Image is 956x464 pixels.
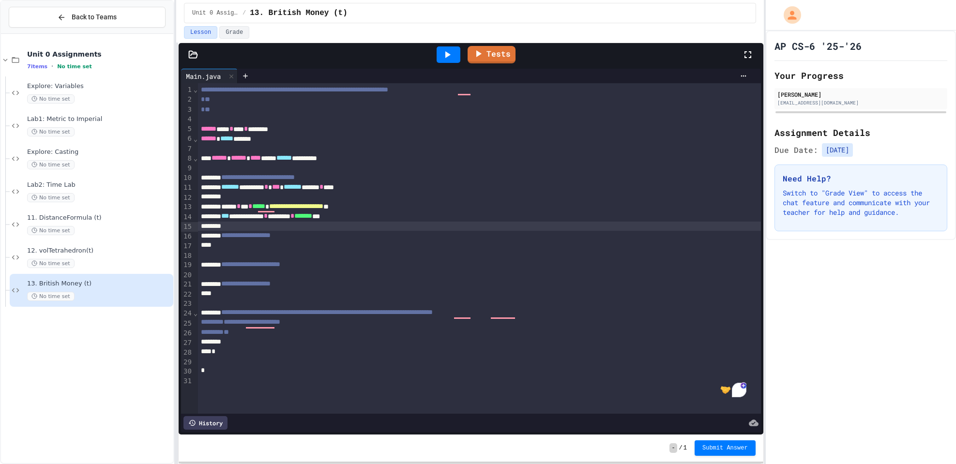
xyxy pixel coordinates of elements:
h1: AP CS-6 '25-'26 [774,39,862,53]
div: History [183,416,228,430]
iframe: chat widget [876,383,946,424]
div: 26 [181,329,193,338]
div: My Account [774,4,804,26]
div: [EMAIL_ADDRESS][DOMAIN_NAME] [777,99,944,106]
div: Main.java [181,71,226,81]
span: Lab2: Time Lab [27,181,171,189]
span: Fold line [193,86,198,93]
button: Lesson [184,26,217,39]
span: 1 [683,444,687,452]
p: Switch to "Grade View" to access the chat feature and communicate with your teacher for help and ... [783,188,939,217]
div: 10 [181,173,193,183]
div: 19 [181,260,193,270]
a: Tests [468,46,516,63]
h2: Assignment Details [774,126,947,139]
span: [DATE] [822,143,853,157]
div: 24 [181,309,193,318]
div: 17 [181,241,193,251]
span: Unit 0 Assignments [192,9,239,17]
span: / [243,9,246,17]
div: 23 [181,299,193,309]
div: 8 [181,154,193,164]
div: 15 [181,222,193,232]
span: / [679,444,683,452]
div: 30 [181,367,193,376]
div: 7 [181,144,193,154]
span: No time set [27,292,75,301]
div: 13 [181,202,193,212]
span: No time set [27,160,75,169]
div: 31 [181,376,193,386]
div: 18 [181,251,193,261]
div: Main.java [181,69,238,83]
div: 25 [181,319,193,329]
span: Explore: Variables [27,82,171,90]
div: [PERSON_NAME] [777,90,944,99]
span: No time set [27,193,75,202]
h2: Your Progress [774,69,947,82]
span: - [669,443,677,453]
span: 11. DistanceFormula (t) [27,214,171,222]
div: 21 [181,280,193,289]
div: 16 [181,232,193,241]
div: 2 [181,95,193,105]
span: Fold line [193,154,198,162]
span: 12. volTetrahedron(t) [27,247,171,255]
span: Back to Teams [72,12,117,22]
span: No time set [57,63,92,70]
div: 12 [181,193,193,203]
span: Lab1: Metric to Imperial [27,115,171,123]
span: Fold line [193,135,198,143]
span: Explore: Casting [27,148,171,156]
div: 6 [181,134,193,144]
span: Due Date: [774,144,818,156]
span: No time set [27,94,75,104]
span: 13. British Money (t) [250,7,348,19]
div: 4 [181,115,193,124]
div: 11 [181,183,193,193]
div: 20 [181,270,193,280]
span: 7 items [27,63,47,70]
h3: Need Help? [783,173,939,184]
div: 22 [181,290,193,299]
div: 27 [181,338,193,348]
span: No time set [27,226,75,235]
span: Fold line [193,309,198,317]
span: No time set [27,127,75,136]
div: 9 [181,164,193,173]
span: Submit Answer [702,444,748,452]
div: 3 [181,105,193,115]
span: 13. British Money (t) [27,280,171,288]
div: 29 [181,358,193,367]
div: 28 [181,348,193,358]
span: No time set [27,259,75,268]
div: 1 [181,85,193,95]
iframe: chat widget [915,425,946,454]
span: • [51,62,53,70]
span: Unit 0 Assignments [27,50,171,59]
div: 5 [181,124,193,134]
div: 14 [181,212,193,222]
button: Grade [219,26,249,39]
button: Submit Answer [695,440,756,456]
div: To enrich screen reader interactions, please activate Accessibility in Grammarly extension settings [198,83,760,414]
button: Back to Teams [9,7,166,28]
